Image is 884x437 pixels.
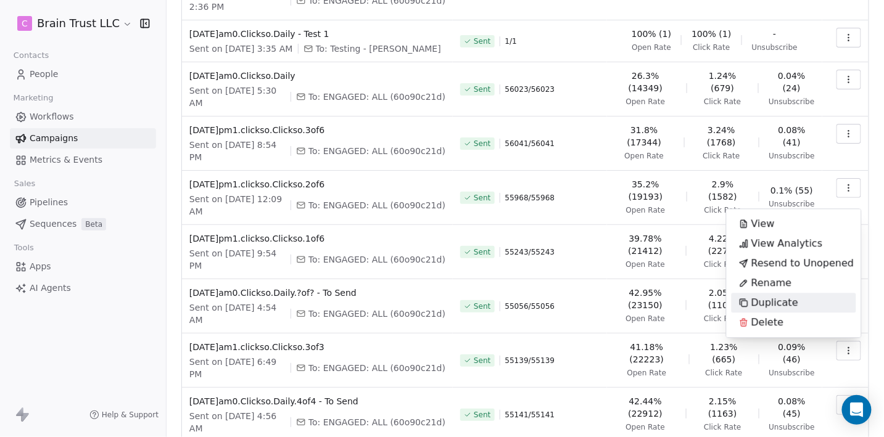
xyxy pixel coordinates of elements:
[751,216,775,231] span: View
[732,214,856,332] div: Suggestions
[751,236,823,251] span: View Analytics
[751,256,854,271] span: Resend to Unopened
[751,276,792,290] span: Rename
[751,315,784,330] span: Delete
[751,295,798,310] span: Duplicate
